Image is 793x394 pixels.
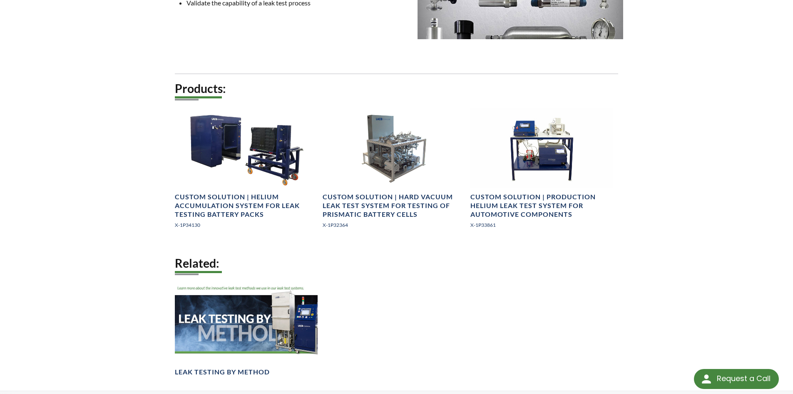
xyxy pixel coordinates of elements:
h4: Custom Solution | Hard Vacuum Leak Test System for Testing of Prismatic Battery Cells [323,193,465,218]
a: Production Leak Test System - FrontCustom Solution | Production Helium Leak Test System for Autom... [470,108,613,236]
div: Request a Call [694,369,779,389]
img: round button [700,372,713,386]
div: Request a Call [717,369,771,388]
a: Leak Testing by MethodLeak Testing by Method [175,283,318,377]
p: X-1P32364 [323,221,465,229]
h4: Custom Solution | Production Helium Leak Test System for Automotive Components [470,193,613,218]
p: X-1P34130 [175,221,318,229]
h4: Leak Testing by Method [175,368,270,376]
p: X-1P33861 [470,221,613,229]
a: Leak Test System with 4 test chambersCustom Solution | Hard Vacuum Leak Test System for Testing o... [323,108,465,236]
h2: Products: [175,81,619,96]
h2: Related: [175,256,619,271]
a: Leak test chamber with mobile cartCustom Solution | Helium Accumulation System for Leak Testing B... [175,108,318,236]
h4: Custom Solution | Helium Accumulation System for Leak Testing Battery Packs [175,193,318,218]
